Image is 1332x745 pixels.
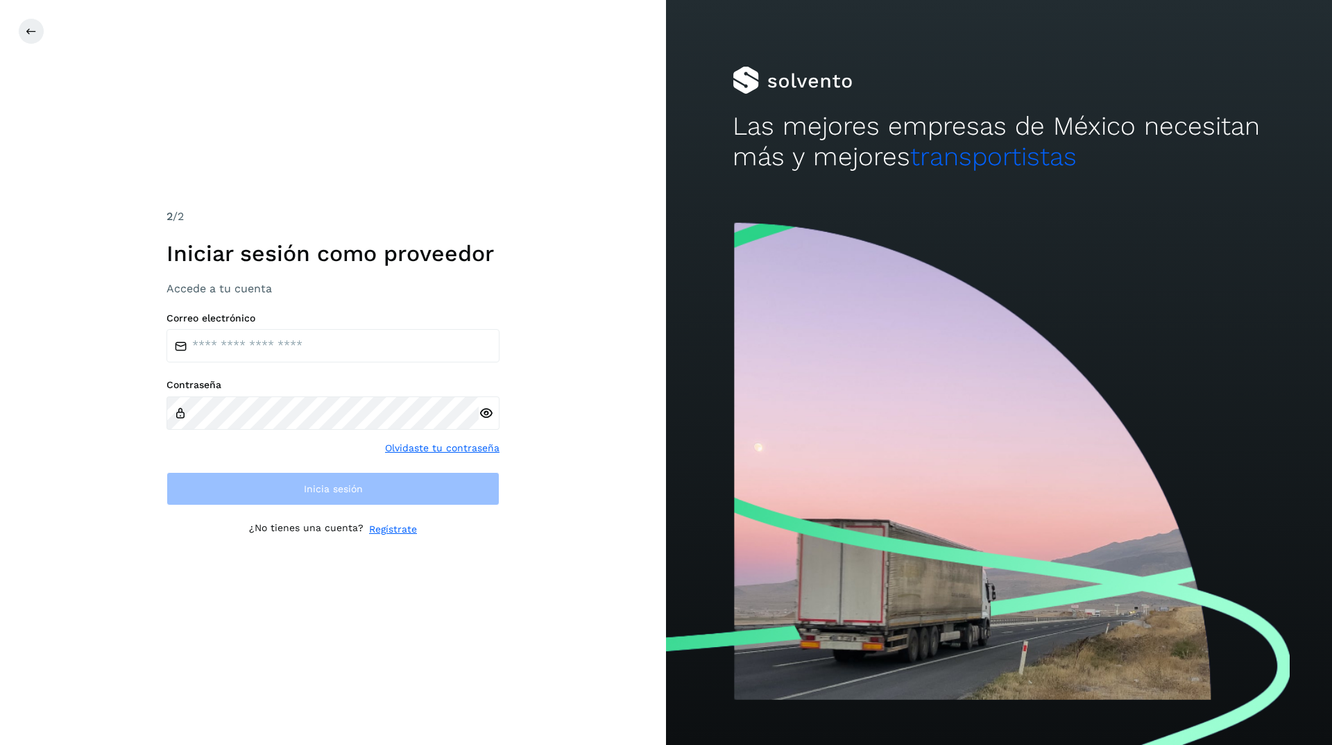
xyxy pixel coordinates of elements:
[166,240,499,267] h1: Iniciar sesión como proveedor
[910,142,1077,171] span: transportistas
[385,441,499,455] a: Olvidaste tu contraseña
[166,208,499,225] div: /2
[733,111,1265,173] h2: Las mejores empresas de México necesitan más y mejores
[304,484,363,494] span: Inicia sesión
[166,312,499,324] label: Correo electrónico
[166,282,499,295] h3: Accede a tu cuenta
[166,379,499,391] label: Contraseña
[249,522,364,537] p: ¿No tienes una cuenta?
[166,472,499,505] button: Inicia sesión
[369,522,417,537] a: Regístrate
[166,210,173,223] span: 2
